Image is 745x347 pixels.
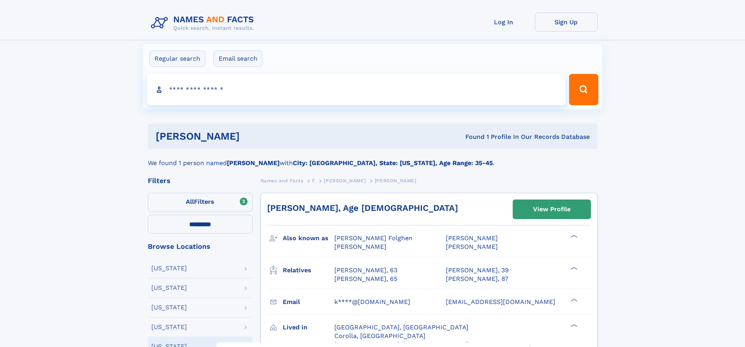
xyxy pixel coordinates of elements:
[446,243,498,250] span: [PERSON_NAME]
[352,133,590,141] div: Found 1 Profile In Our Records Database
[569,74,598,105] button: Search Button
[156,131,353,141] h1: [PERSON_NAME]
[324,176,366,185] a: [PERSON_NAME]
[283,264,334,277] h3: Relatives
[151,285,187,291] div: [US_STATE]
[446,298,555,306] span: [EMAIL_ADDRESS][DOMAIN_NAME]
[186,198,194,205] span: All
[472,13,535,32] a: Log In
[334,266,397,275] a: [PERSON_NAME], 63
[151,324,187,330] div: [US_STATE]
[334,275,397,283] a: [PERSON_NAME], 65
[147,74,566,105] input: search input
[148,193,253,212] label: Filters
[334,234,413,242] span: [PERSON_NAME] Folghen
[535,13,598,32] a: Sign Up
[334,243,386,250] span: [PERSON_NAME]
[148,177,253,184] div: Filters
[569,266,578,271] div: ❯
[334,324,469,331] span: [GEOGRAPHIC_DATA], [GEOGRAPHIC_DATA]
[151,304,187,311] div: [US_STATE]
[533,200,571,218] div: View Profile
[569,323,578,328] div: ❯
[375,178,416,183] span: [PERSON_NAME]
[148,149,598,168] div: We found 1 person named with .
[227,159,280,167] b: [PERSON_NAME]
[513,200,591,219] a: View Profile
[148,13,260,34] img: Logo Names and Facts
[260,176,303,185] a: Names and Facts
[151,265,187,271] div: [US_STATE]
[283,232,334,245] h3: Also known as
[283,321,334,334] h3: Lived in
[149,50,205,67] label: Regular search
[312,176,315,185] a: F
[324,178,366,183] span: [PERSON_NAME]
[334,332,425,340] span: Corolla, [GEOGRAPHIC_DATA]
[312,178,315,183] span: F
[446,234,498,242] span: [PERSON_NAME]
[569,297,578,302] div: ❯
[446,266,509,275] a: [PERSON_NAME], 39
[148,243,253,250] div: Browse Locations
[214,50,262,67] label: Email search
[293,159,493,167] b: City: [GEOGRAPHIC_DATA], State: [US_STATE], Age Range: 35-45
[267,203,458,213] a: [PERSON_NAME], Age [DEMOGRAPHIC_DATA]
[569,234,578,239] div: ❯
[446,275,508,283] a: [PERSON_NAME], 87
[283,295,334,309] h3: Email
